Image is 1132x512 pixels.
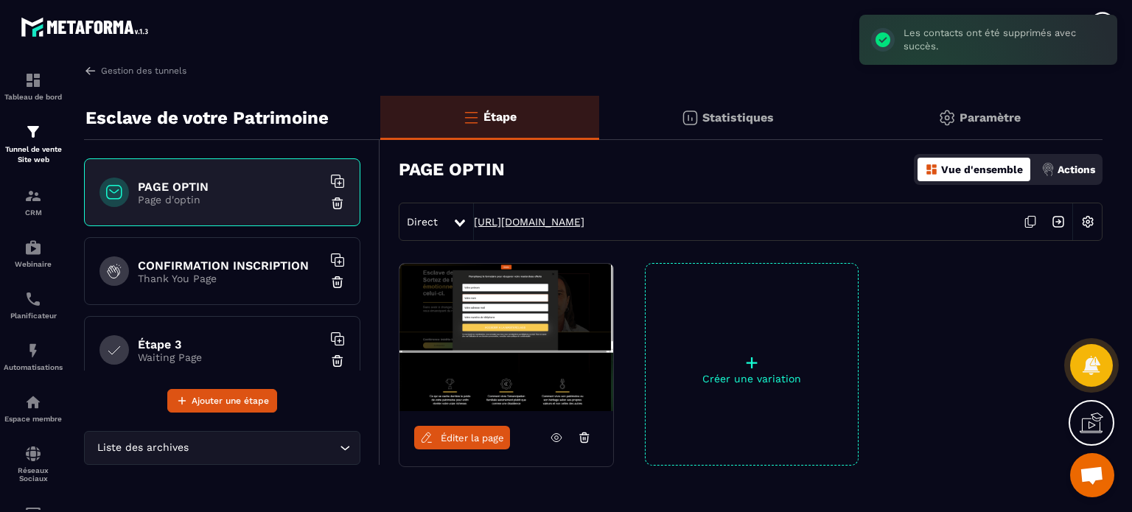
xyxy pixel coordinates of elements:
p: Tableau de bord [4,93,63,101]
img: logo [21,13,153,41]
a: automationsautomationsWebinaire [4,228,63,279]
img: trash [330,196,345,211]
a: [URL][DOMAIN_NAME] [474,216,584,228]
a: automationsautomationsAutomatisations [4,331,63,382]
img: scheduler [24,290,42,308]
img: trash [330,354,345,368]
p: Créer une variation [646,373,858,385]
p: Vue d'ensemble [941,164,1023,175]
a: formationformationTableau de bord [4,60,63,112]
a: formationformationCRM [4,176,63,228]
img: formation [24,123,42,141]
img: formation [24,71,42,89]
h3: PAGE OPTIN [399,159,505,180]
a: Gestion des tunnels [84,64,186,77]
img: social-network [24,445,42,463]
p: + [646,352,858,373]
button: Ajouter une étape [167,389,277,413]
p: Webinaire [4,260,63,268]
a: Éditer la page [414,426,510,449]
p: Étape [483,110,517,124]
img: trash [330,275,345,290]
a: formationformationTunnel de vente Site web [4,112,63,176]
div: Search for option [84,431,360,465]
p: Paramètre [960,111,1021,125]
img: stats.20deebd0.svg [681,109,699,127]
input: Search for option [192,440,336,456]
p: Statistiques [702,111,774,125]
p: Waiting Page [138,351,322,363]
span: Direct [407,216,438,228]
a: social-networksocial-networkRéseaux Sociaux [4,434,63,494]
a: schedulerschedulerPlanificateur [4,279,63,331]
img: automations [24,342,42,360]
p: Page d'optin [138,194,322,206]
h6: CONFIRMATION INSCRIPTION [138,259,322,273]
img: arrow-next.bcc2205e.svg [1044,208,1072,236]
img: setting-w.858f3a88.svg [1074,208,1102,236]
p: Actions [1058,164,1095,175]
span: Liste des archives [94,440,192,456]
img: setting-gr.5f69749f.svg [938,109,956,127]
img: arrow [84,64,97,77]
p: Planificateur [4,312,63,320]
p: Espace membre [4,415,63,423]
span: Éditer la page [441,432,504,443]
h6: Étape 3 [138,337,322,351]
a: automationsautomationsEspace membre [4,382,63,434]
p: Automatisations [4,363,63,371]
img: formation [24,187,42,205]
img: image [399,264,613,411]
img: actions.d6e523a2.png [1041,163,1055,176]
img: bars-o.4a397970.svg [462,108,480,126]
img: automations [24,393,42,411]
img: dashboard-orange.40269519.svg [925,163,938,176]
p: Réseaux Sociaux [4,466,63,483]
p: CRM [4,208,63,217]
span: Ajouter une étape [192,393,269,408]
p: Esclave de votre Patrimoine [85,103,329,133]
h6: PAGE OPTIN [138,180,322,194]
img: automations [24,239,42,256]
p: Tunnel de vente Site web [4,144,63,165]
p: Thank You Page [138,273,322,284]
div: Ouvrir le chat [1070,453,1114,497]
